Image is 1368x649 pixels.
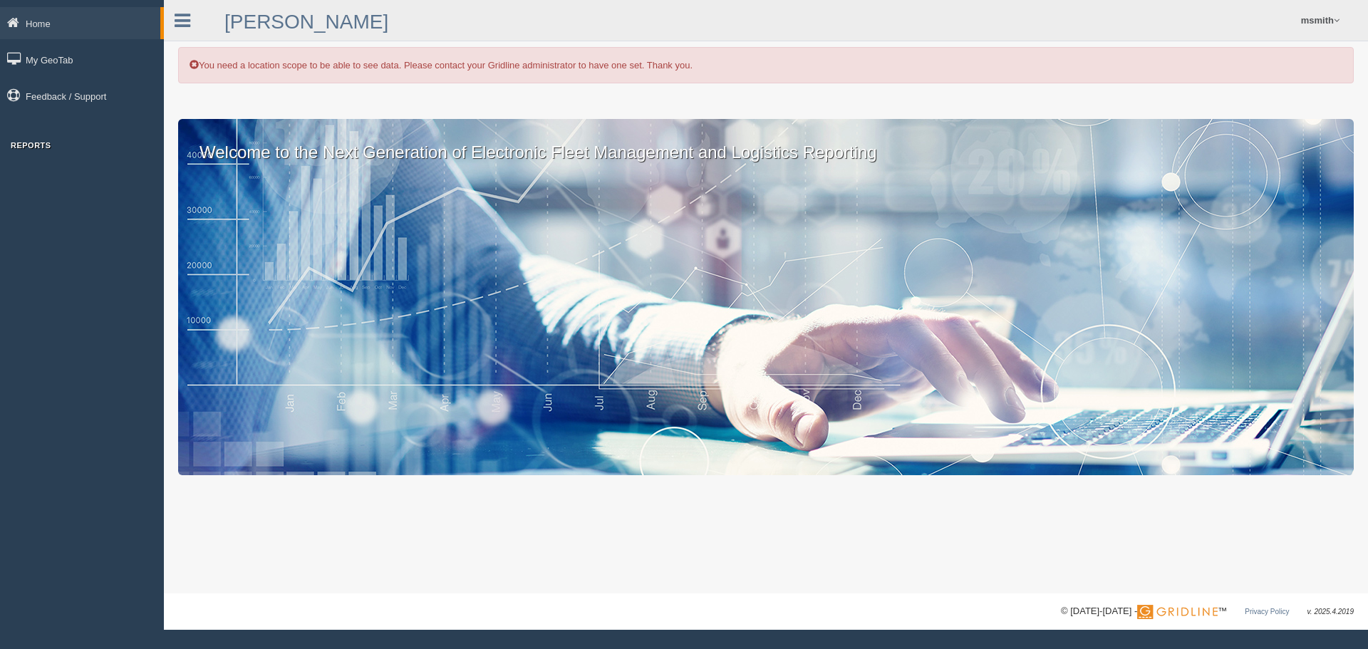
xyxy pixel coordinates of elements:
[1137,605,1218,619] img: Gridline
[1061,604,1354,619] div: © [DATE]-[DATE] - ™
[178,47,1354,83] div: You need a location scope to be able to see data. Please contact your Gridline administrator to h...
[1307,608,1354,616] span: v. 2025.4.2019
[1245,608,1289,616] a: Privacy Policy
[178,119,1354,165] p: Welcome to the Next Generation of Electronic Fleet Management and Logistics Reporting
[224,11,388,33] a: [PERSON_NAME]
